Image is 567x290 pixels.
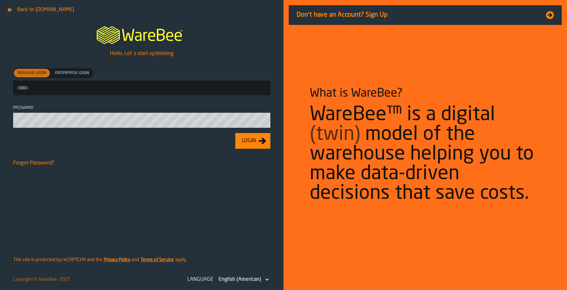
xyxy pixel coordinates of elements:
[13,106,270,128] label: button-toolbar-Password
[219,276,261,283] div: DropdownMenuValue-en-US
[13,68,51,78] label: button-switch-multi-Regular Login
[104,258,130,262] a: Privacy Policy
[17,6,74,14] span: Back to [DOMAIN_NAME]
[13,68,270,95] label: button-toolbar-[object Object]
[52,70,92,76] span: Enterprise Login
[59,277,70,282] span: 2025
[289,5,562,25] a: Don't have an Account? Sign Up
[310,125,360,145] span: (twin)
[110,50,174,58] p: Hello, Let`s start optimising
[13,277,37,282] span: Copyright ©
[91,18,193,50] a: logo-header
[261,118,269,125] button: button-toolbar-Password
[51,68,94,78] label: button-switch-multi-Enterprise Login
[13,113,270,128] input: button-toolbar-Password
[51,69,93,77] div: thumb
[15,70,49,76] span: Regular Login
[186,276,215,283] div: Language
[310,105,541,203] div: WareBee™ is a digital model of the warehouse helping you to make data-driven decisions that save ...
[186,274,270,285] div: LanguageDropdownMenuValue-en-US
[14,69,50,77] div: thumb
[310,87,403,100] div: What is WareBee?
[5,5,77,10] a: Back to [DOMAIN_NAME]
[140,258,174,262] a: Terms of Service
[13,106,270,110] div: Password
[297,10,538,20] span: Don't have an Account? Sign Up
[239,137,259,145] div: Login
[13,161,54,166] a: Forgot Password?
[13,81,270,95] input: button-toolbar-[object Object]
[38,277,58,282] a: WareBee.
[235,133,270,149] button: button-Login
